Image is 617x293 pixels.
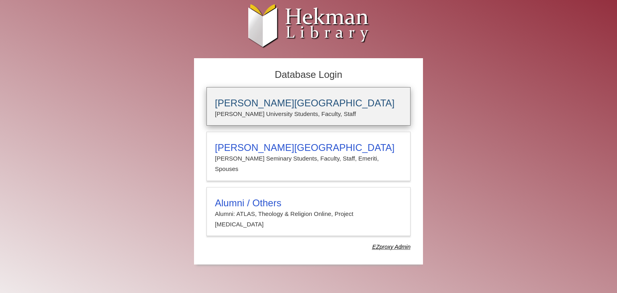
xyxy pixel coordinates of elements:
a: [PERSON_NAME][GEOGRAPHIC_DATA][PERSON_NAME] University Students, Faculty, Staff [206,87,411,126]
p: Alumni: ATLAS, Theology & Religion Online, Project [MEDICAL_DATA] [215,209,402,230]
h2: Database Login [202,67,415,83]
h3: [PERSON_NAME][GEOGRAPHIC_DATA] [215,142,402,153]
p: [PERSON_NAME] Seminary Students, Faculty, Staff, Emeriti, Spouses [215,153,402,175]
p: [PERSON_NAME] University Students, Faculty, Staff [215,109,402,119]
dfn: Use Alumni login [372,244,411,250]
summary: Alumni / OthersAlumni: ATLAS, Theology & Religion Online, Project [MEDICAL_DATA] [215,197,402,230]
h3: Alumni / Others [215,197,402,209]
a: [PERSON_NAME][GEOGRAPHIC_DATA][PERSON_NAME] Seminary Students, Faculty, Staff, Emeriti, Spouses [206,132,411,181]
h3: [PERSON_NAME][GEOGRAPHIC_DATA] [215,98,402,109]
